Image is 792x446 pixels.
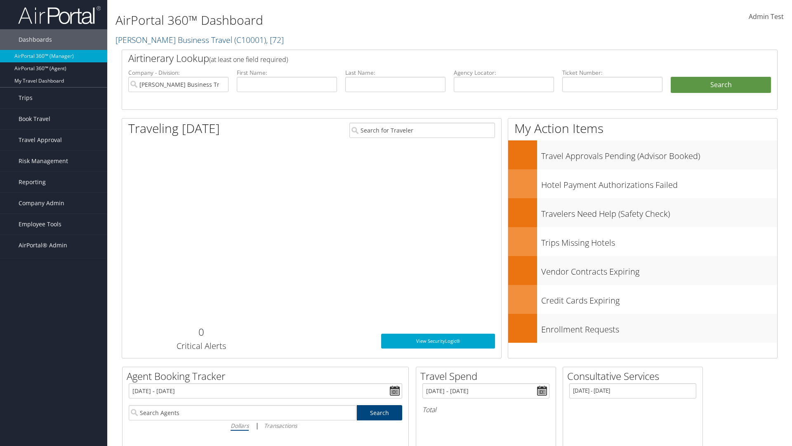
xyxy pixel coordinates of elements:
span: Book Travel [19,109,50,129]
h1: Traveling [DATE] [128,120,220,137]
label: Last Name: [345,69,445,77]
input: Search Agents [129,405,356,420]
a: Credit Cards Expiring [508,285,777,314]
a: Admin Test [749,4,784,30]
input: Search for Traveler [349,123,495,138]
a: [PERSON_NAME] Business Travel [115,34,284,45]
a: Travelers Need Help (Safety Check) [508,198,777,227]
h3: Hotel Payment Authorizations Failed [541,175,777,191]
span: Company Admin [19,193,64,214]
h1: My Action Items [508,120,777,137]
h3: Enrollment Requests [541,320,777,335]
i: Transactions [264,422,297,429]
h6: Total [422,405,549,414]
a: Travel Approvals Pending (Advisor Booked) [508,140,777,169]
span: (at least one field required) [209,55,288,64]
i: Dollars [231,422,249,429]
span: Travel Approval [19,130,62,150]
label: Company - Division: [128,69,229,77]
label: Agency Locator: [454,69,554,77]
h3: Trips Missing Hotels [541,233,777,249]
h3: Credit Cards Expiring [541,291,777,306]
h2: Agent Booking Tracker [127,369,408,383]
a: View SecurityLogic® [381,334,495,349]
label: First Name: [237,69,337,77]
h1: AirPortal 360™ Dashboard [115,12,561,29]
h3: Vendor Contracts Expiring [541,262,777,278]
span: AirPortal® Admin [19,235,67,256]
span: Employee Tools [19,214,61,235]
button: Search [671,77,771,93]
span: Reporting [19,172,46,192]
a: Enrollment Requests [508,314,777,343]
h3: Travel Approvals Pending (Advisor Booked) [541,146,777,162]
h2: Travel Spend [420,369,556,383]
h2: 0 [128,325,274,339]
span: ( C10001 ) [234,34,266,45]
label: Ticket Number: [562,69,662,77]
h2: Airtinerary Lookup [128,51,717,65]
span: Admin Test [749,12,784,21]
span: Dashboards [19,29,52,50]
span: , [ 72 ] [266,34,284,45]
h3: Critical Alerts [128,340,274,352]
h2: Consultative Services [567,369,702,383]
a: Search [357,405,403,420]
a: Vendor Contracts Expiring [508,256,777,285]
span: Risk Management [19,151,68,171]
a: Hotel Payment Authorizations Failed [508,169,777,198]
div: | [129,420,402,431]
a: Trips Missing Hotels [508,227,777,256]
h3: Travelers Need Help (Safety Check) [541,204,777,220]
img: airportal-logo.png [18,5,101,25]
span: Trips [19,88,33,108]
